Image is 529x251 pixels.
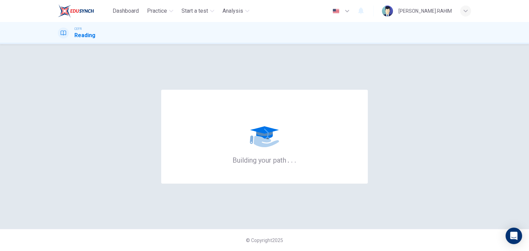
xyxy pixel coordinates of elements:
span: Analysis [222,7,243,15]
button: Analysis [220,5,252,17]
h6: . [294,154,297,165]
div: [PERSON_NAME].RAHIM [398,7,452,15]
h6: . [291,154,293,165]
h6: . [287,154,290,165]
button: Start a test [179,5,217,17]
span: CEFR [74,26,82,31]
img: EduSynch logo [58,4,94,18]
h6: Building your path [232,155,297,164]
button: Dashboard [110,5,142,17]
span: © Copyright 2025 [246,238,283,243]
div: Open Intercom Messenger [506,228,522,244]
span: Dashboard [113,7,139,15]
span: Practice [147,7,167,15]
h1: Reading [74,31,95,40]
button: Practice [144,5,176,17]
a: EduSynch logo [58,4,110,18]
img: Profile picture [382,6,393,17]
img: en [332,9,340,14]
span: Start a test [181,7,208,15]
